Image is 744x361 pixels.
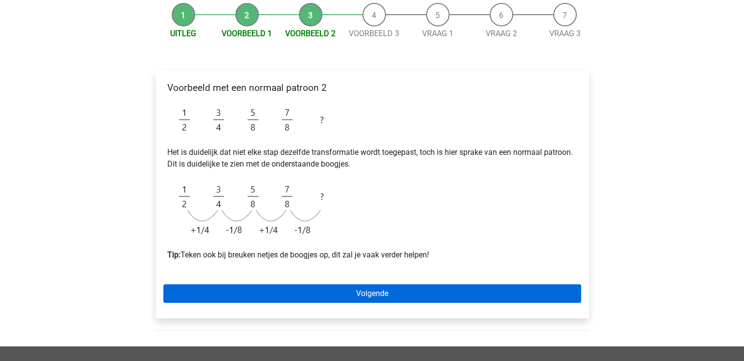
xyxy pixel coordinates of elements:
[167,82,577,93] h4: Voorbeeld met een normaal patroon 2
[222,29,272,38] a: Voorbeeld 1
[285,29,336,38] a: Voorbeeld 2
[167,147,577,170] p: Het is duidelijk dat niet elke stap dezelfde transformatie wordt toegepast, toch is hier sprake v...
[549,29,581,38] a: Vraag 3
[167,101,339,139] img: Fractions_example_2.png
[170,29,196,38] a: Uitleg
[167,250,180,259] b: Tip:
[167,178,339,241] img: Fractions_example_2_1.png
[167,249,577,261] p: Teken ook bij breuken netjes de boogjes op, dit zal je vaak verder helpen!
[163,284,581,303] a: Volgende
[349,29,399,38] a: Voorbeeld 3
[486,29,517,38] a: Vraag 2
[422,29,453,38] a: Vraag 1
